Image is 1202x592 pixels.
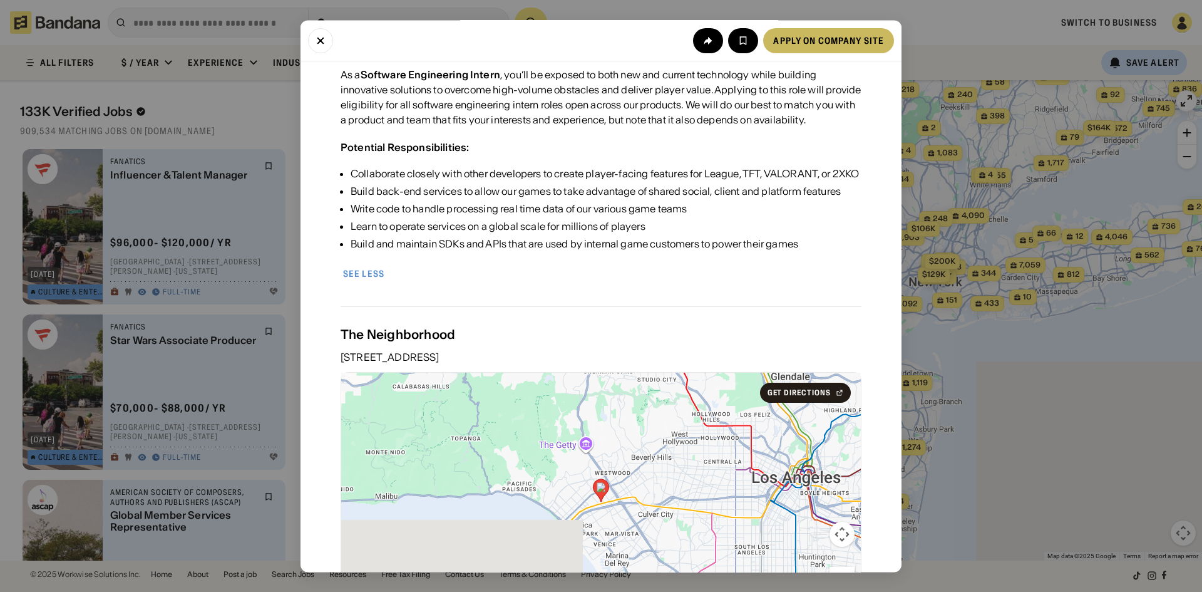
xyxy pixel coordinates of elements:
div: Build and maintain SDKs and APIs that are used by internal game customers to power their games [351,236,859,251]
div: Learn to operate services on a global scale for millions of players [351,219,859,234]
div: Build back-end services to allow our games to take advantage of shared social, client and platfor... [351,184,859,199]
div: Get Directions [768,389,831,397]
div: [STREET_ADDRESS] [341,352,861,362]
a: Apply on company site [763,28,894,53]
button: Zoom in [830,567,855,592]
div: Write code to handle processing real time data of our various game teams [351,201,859,216]
div: Potential Responsibilities: [341,141,469,153]
div: Software Engineering Intern [361,68,500,81]
a: Get Directions [760,383,851,403]
div: Collaborate closely with other developers to create player-facing features for League, TFT, VALOR... [351,166,859,181]
div: As a , you’ll be exposed to both new and current technology while building innovative solutions t... [341,67,861,127]
button: Map camera controls [830,522,855,547]
div: Apply on company site [773,36,884,44]
div: The Neighborhood [341,327,861,342]
button: Close [308,28,333,53]
div: See less [343,269,384,278]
